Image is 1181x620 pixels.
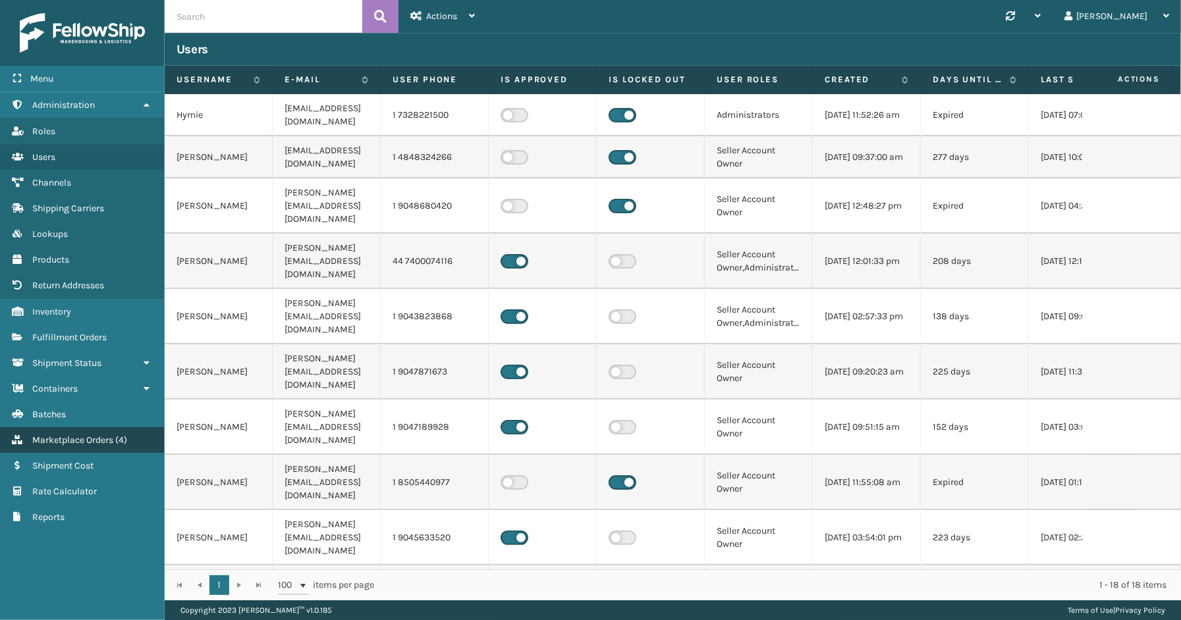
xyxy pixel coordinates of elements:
[813,234,921,289] td: [DATE] 12:01:33 pm
[705,94,813,136] td: Administrators
[1029,94,1137,136] td: [DATE] 07:03:58 pm
[921,94,1029,136] td: Expired
[381,94,489,136] td: 1 7328221500
[1029,136,1137,178] td: [DATE] 10:02:26 am
[609,74,692,86] label: Is Locked Out
[165,455,273,510] td: [PERSON_NAME]
[813,455,921,510] td: [DATE] 11:55:08 am
[813,510,921,565] td: [DATE] 03:54:01 pm
[921,234,1029,289] td: 208 days
[32,357,101,369] span: Shipment Status
[705,455,813,510] td: Seller Account Owner
[165,289,273,344] td: [PERSON_NAME]
[921,344,1029,400] td: 225 days
[921,178,1029,234] td: Expired
[32,383,78,394] span: Containers
[32,511,65,523] span: Reports
[381,289,489,344] td: 1 9043823868
[209,575,229,595] a: 1
[1029,455,1137,510] td: [DATE] 01:15:58 pm
[813,400,921,455] td: [DATE] 09:51:15 am
[705,178,813,234] td: Seller Account Owner
[705,234,813,289] td: Seller Account Owner,Administrators
[32,434,113,446] span: Marketplace Orders
[115,434,127,446] span: ( 4 )
[705,136,813,178] td: Seller Account Owner
[32,151,55,163] span: Users
[717,74,800,86] label: User Roles
[813,136,921,178] td: [DATE] 09:37:00 am
[933,74,1003,86] label: Days until password expires
[165,400,273,455] td: [PERSON_NAME]
[165,234,273,289] td: [PERSON_NAME]
[705,400,813,455] td: Seller Account Owner
[393,579,1167,592] div: 1 - 18 of 18 items
[705,510,813,565] td: Seller Account Owner
[273,510,381,565] td: [PERSON_NAME][EMAIL_ADDRESS][DOMAIN_NAME]
[273,400,381,455] td: [PERSON_NAME][EMAIL_ADDRESS][DOMAIN_NAME]
[1068,600,1165,620] div: |
[273,289,381,344] td: [PERSON_NAME][EMAIL_ADDRESS][DOMAIN_NAME]
[165,344,273,400] td: [PERSON_NAME]
[273,94,381,136] td: [EMAIL_ADDRESS][DOMAIN_NAME]
[32,228,68,240] span: Lookups
[1029,289,1137,344] td: [DATE] 09:04:53 am
[705,344,813,400] td: Seller Account Owner
[1029,234,1137,289] td: [DATE] 12:16:26 pm
[32,486,97,497] span: Rate Calculator
[825,74,895,86] label: Created
[813,94,921,136] td: [DATE] 11:52:26 am
[813,289,921,344] td: [DATE] 02:57:33 pm
[426,11,457,22] span: Actions
[32,203,104,214] span: Shipping Carriers
[813,344,921,400] td: [DATE] 09:20:23 am
[32,280,104,291] span: Return Addresses
[32,254,69,265] span: Products
[165,94,273,136] td: Hymie
[921,136,1029,178] td: 277 days
[285,74,355,86] label: E-mail
[921,510,1029,565] td: 223 days
[813,178,921,234] td: [DATE] 12:48:27 pm
[20,13,145,53] img: logo
[32,460,94,471] span: Shipment Cost
[1029,400,1137,455] td: [DATE] 03:05:13 pm
[1029,178,1137,234] td: [DATE] 04:26:30 pm
[165,510,273,565] td: [PERSON_NAME]
[381,455,489,510] td: 1 8505440977
[381,400,489,455] td: 1 9047189928
[921,289,1029,344] td: 138 days
[1029,510,1137,565] td: [DATE] 02:21:59 pm
[921,455,1029,510] td: Expired
[177,74,247,86] label: Username
[1068,606,1113,615] a: Terms of Use
[381,178,489,234] td: 1 9048680420
[1029,344,1137,400] td: [DATE] 11:32:47 am
[278,575,374,595] span: items per page
[1041,74,1111,86] label: Last Seen
[30,73,53,84] span: Menu
[393,74,476,86] label: User phone
[32,177,71,188] span: Channels
[32,332,107,343] span: Fulfillment Orders
[921,400,1029,455] td: 152 days
[1076,68,1168,90] span: Actions
[273,136,381,178] td: [EMAIL_ADDRESS][DOMAIN_NAME]
[273,344,381,400] td: [PERSON_NAME][EMAIL_ADDRESS][DOMAIN_NAME]
[1115,606,1165,615] a: Privacy Policy
[180,600,332,620] p: Copyright 2023 [PERSON_NAME]™ v 1.0.185
[177,41,208,57] h3: Users
[381,136,489,178] td: 1 4848324266
[705,289,813,344] td: Seller Account Owner,Administrators
[273,178,381,234] td: [PERSON_NAME][EMAIL_ADDRESS][DOMAIN_NAME]
[381,510,489,565] td: 1 9045633520
[165,136,273,178] td: [PERSON_NAME]
[501,74,584,86] label: Is Approved
[381,344,489,400] td: 1 9047871673
[32,99,95,111] span: Administration
[32,126,55,137] span: Roles
[165,178,273,234] td: [PERSON_NAME]
[278,579,298,592] span: 100
[32,306,71,317] span: Inventory
[381,234,489,289] td: 44 7400074116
